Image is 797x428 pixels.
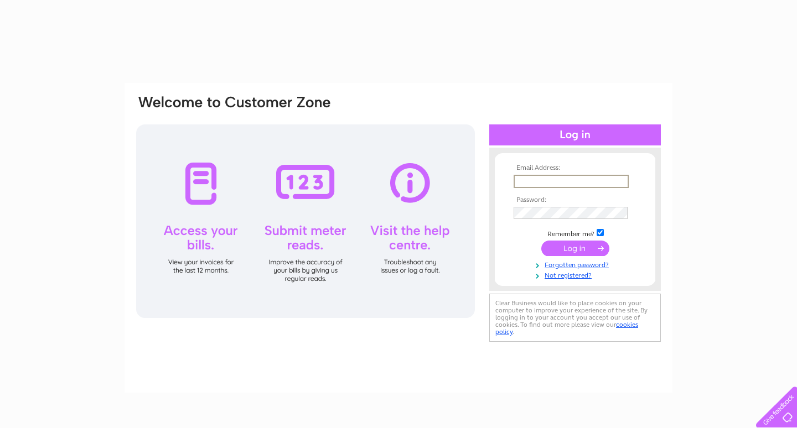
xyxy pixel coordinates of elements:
[511,196,639,204] th: Password:
[495,321,638,336] a: cookies policy
[541,241,609,256] input: Submit
[514,259,639,269] a: Forgotten password?
[511,164,639,172] th: Email Address:
[511,227,639,238] td: Remember me?
[489,294,661,342] div: Clear Business would like to place cookies on your computer to improve your experience of the sit...
[514,269,639,280] a: Not registered?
